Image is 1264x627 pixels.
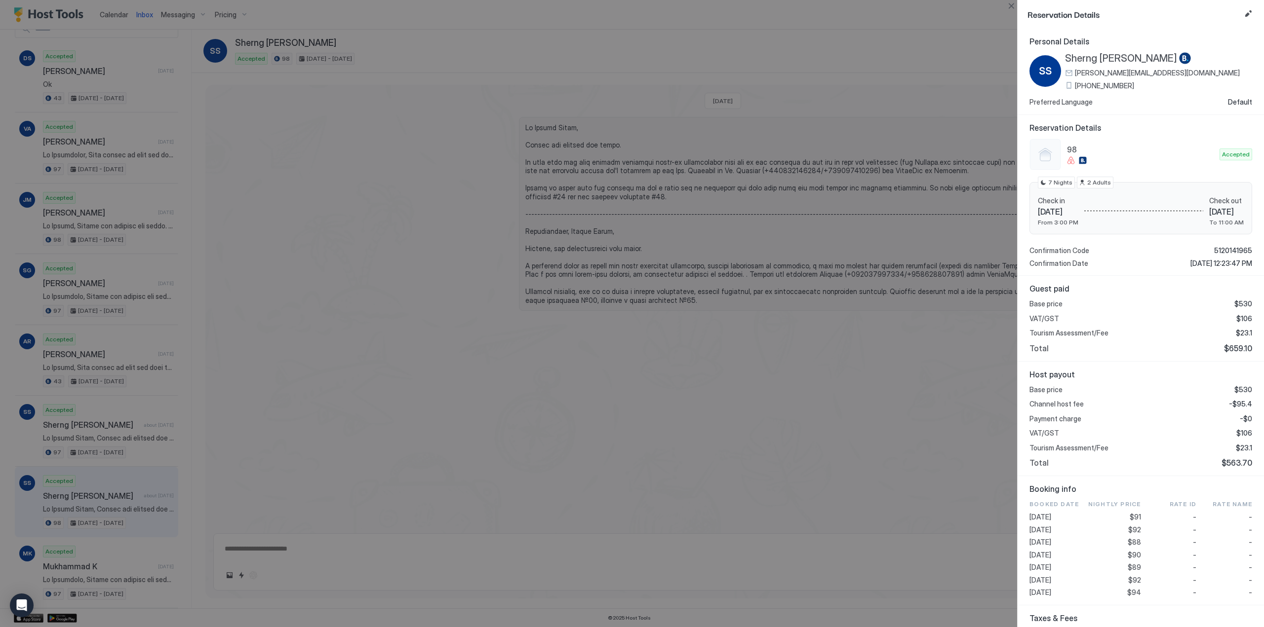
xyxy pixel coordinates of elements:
span: Accepted [1222,150,1250,159]
span: $23.1 [1236,443,1252,452]
span: [DATE] [1029,563,1085,572]
span: -$0 [1240,414,1252,423]
span: - [1249,576,1252,585]
span: To 11:00 AM [1209,219,1244,226]
span: Tourism Assessment/Fee [1029,443,1108,452]
span: - [1193,576,1196,585]
span: $23.1 [1236,329,1252,337]
span: - [1249,538,1252,547]
span: - [1193,525,1196,534]
span: $88 [1128,538,1141,547]
span: [PERSON_NAME][EMAIL_ADDRESS][DOMAIN_NAME] [1075,69,1240,77]
span: - [1249,563,1252,572]
span: Base price [1029,299,1063,308]
span: $91 [1130,513,1141,521]
span: - [1193,551,1196,559]
span: Rate Name [1213,500,1252,509]
span: Nightly Price [1088,500,1141,509]
span: $90 [1128,551,1141,559]
span: $94 [1127,588,1141,597]
span: Host payout [1029,369,1252,379]
span: - [1249,525,1252,534]
span: [DATE] [1029,513,1085,521]
span: Personal Details [1029,37,1252,46]
span: [DATE] [1038,207,1078,217]
span: $106 [1236,314,1252,323]
span: [DATE] [1029,551,1085,559]
span: [DATE] 12:23:47 PM [1190,259,1252,268]
span: Reservation Details [1027,8,1240,20]
span: - [1249,551,1252,559]
span: [DATE] [1029,576,1085,585]
span: - [1249,513,1252,521]
span: [PHONE_NUMBER] [1075,81,1134,90]
span: $659.10 [1224,343,1252,353]
span: Sherng [PERSON_NAME] [1065,52,1177,65]
span: Check in [1038,196,1078,205]
span: Taxes & Fees [1029,613,1252,623]
span: Channel host fee [1029,400,1084,408]
span: 2 Adults [1087,178,1111,187]
span: $92 [1128,525,1141,534]
span: $530 [1234,299,1252,308]
button: Edit reservation [1242,8,1254,20]
span: 7 Nights [1048,178,1072,187]
span: $530 [1234,385,1252,394]
span: VAT/GST [1029,429,1059,438]
span: VAT/GST [1029,314,1059,323]
span: [DATE] [1029,588,1085,597]
span: Base price [1029,385,1063,394]
span: - [1193,513,1196,521]
span: Booked Date [1029,500,1085,509]
span: - [1193,538,1196,547]
span: - [1193,563,1196,572]
span: Payment charge [1029,414,1081,423]
span: Guest paid [1029,284,1252,294]
span: 5120141965 [1214,246,1252,255]
span: $563.70 [1222,458,1252,468]
span: Total [1029,458,1049,468]
span: Rate ID [1170,500,1196,509]
span: - [1249,588,1252,597]
span: Booking info [1029,484,1252,494]
span: Preferred Language [1029,98,1093,107]
span: From 3:00 PM [1038,219,1078,226]
span: Check out [1209,196,1244,205]
span: Confirmation Code [1029,246,1089,255]
span: -$95.4 [1229,400,1252,408]
span: [DATE] [1029,538,1085,547]
span: SS [1039,64,1052,78]
span: - [1193,588,1196,597]
span: 98 [1067,145,1216,154]
span: [DATE] [1029,525,1085,534]
span: [DATE] [1209,207,1244,217]
span: $106 [1236,429,1252,438]
span: Default [1228,98,1252,107]
div: Open Intercom Messenger [10,593,34,617]
span: $89 [1128,563,1141,572]
span: Confirmation Date [1029,259,1088,268]
span: Reservation Details [1029,123,1252,133]
span: $92 [1128,576,1141,585]
span: Tourism Assessment/Fee [1029,329,1108,337]
span: Total [1029,343,1049,353]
